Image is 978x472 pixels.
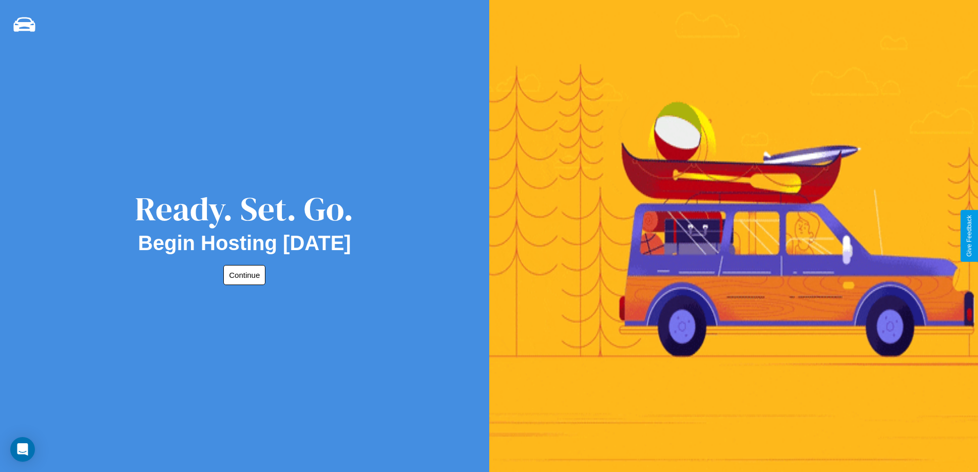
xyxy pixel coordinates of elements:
h2: Begin Hosting [DATE] [138,232,351,255]
div: Ready. Set. Go. [135,186,354,232]
div: Open Intercom Messenger [10,437,35,462]
div: Give Feedback [966,215,973,257]
button: Continue [223,265,265,285]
